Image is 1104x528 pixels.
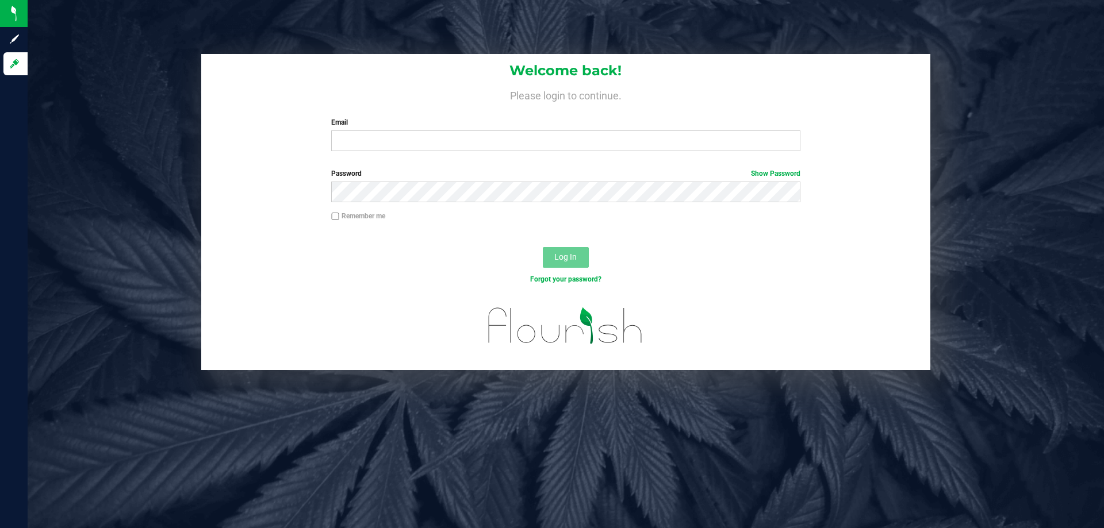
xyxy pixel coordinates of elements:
[201,63,930,78] h1: Welcome back!
[474,296,657,355] img: flourish_logo.svg
[331,213,339,221] input: Remember me
[201,87,930,101] h4: Please login to continue.
[331,117,800,128] label: Email
[751,169,800,178] a: Show Password
[543,247,589,268] button: Log In
[9,58,20,70] inline-svg: Log in
[331,169,362,178] span: Password
[554,252,577,261] span: Log In
[530,275,601,283] a: Forgot your password?
[9,33,20,45] inline-svg: Sign up
[331,211,385,221] label: Remember me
